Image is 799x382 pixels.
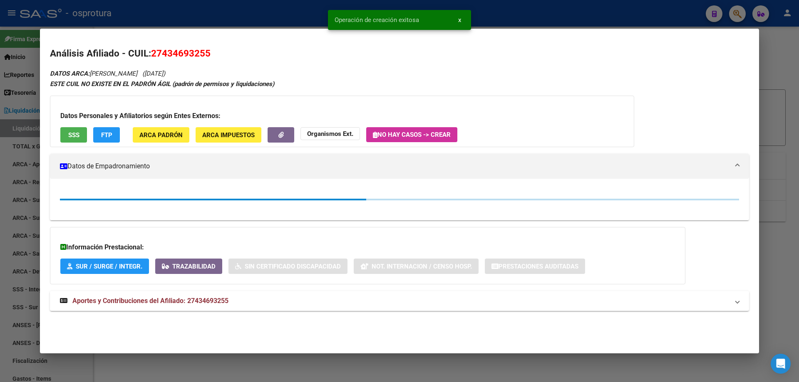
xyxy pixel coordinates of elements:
[60,127,87,143] button: SSS
[307,130,353,138] strong: Organismos Ext.
[133,127,189,143] button: ARCA Padrón
[50,70,89,77] strong: DATOS ARCA:
[373,131,451,138] span: No hay casos -> Crear
[366,127,457,142] button: No hay casos -> Crear
[68,131,79,139] span: SSS
[101,131,112,139] span: FTP
[228,259,347,274] button: Sin Certificado Discapacidad
[354,259,479,274] button: Not. Internacion / Censo Hosp.
[50,154,749,179] mat-expansion-panel-header: Datos de Empadronamiento
[196,127,261,143] button: ARCA Impuestos
[72,297,228,305] span: Aportes y Contribuciones del Afiliado: 27434693255
[485,259,585,274] button: Prestaciones Auditadas
[50,291,749,311] mat-expansion-panel-header: Aportes y Contribuciones del Afiliado: 27434693255
[76,263,142,270] span: SUR / SURGE / INTEGR.
[50,70,137,77] span: [PERSON_NAME]
[335,16,419,24] span: Operación de creación exitosa
[60,111,624,121] h3: Datos Personales y Afiliatorios según Entes Externos:
[245,263,341,270] span: Sin Certificado Discapacidad
[50,47,749,61] h2: Análisis Afiliado - CUIL:
[452,12,468,27] button: x
[172,263,216,270] span: Trazabilidad
[458,16,461,24] span: x
[93,127,120,143] button: FTP
[151,48,211,59] span: 27434693255
[60,259,149,274] button: SUR / SURGE / INTEGR.
[202,131,255,139] span: ARCA Impuestos
[372,263,472,270] span: Not. Internacion / Censo Hosp.
[60,161,729,171] mat-panel-title: Datos de Empadronamiento
[300,127,360,140] button: Organismos Ext.
[142,70,165,77] span: ([DATE])
[139,131,183,139] span: ARCA Padrón
[60,242,675,252] h3: Información Prestacional:
[155,259,222,274] button: Trazabilidad
[771,354,791,374] div: Open Intercom Messenger
[499,263,578,270] span: Prestaciones Auditadas
[50,80,274,88] strong: ESTE CUIL NO EXISTE EN EL PADRÓN ÁGIL (padrón de permisos y liquidaciones)
[50,179,749,220] div: Datos de Empadronamiento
